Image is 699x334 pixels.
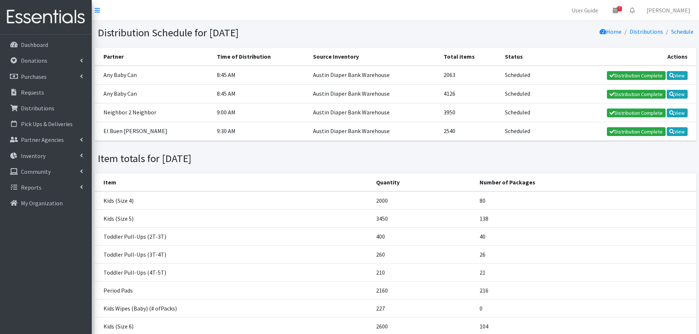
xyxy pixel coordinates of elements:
a: View [667,90,688,99]
a: View [667,71,688,80]
p: Partner Agencies [21,136,64,143]
a: Pick Ups & Deliveries [3,117,89,131]
td: 3950 [439,103,500,122]
p: Requests [21,89,44,96]
td: Scheduled [500,84,553,103]
td: Toddler Pull-Ups (4T-5T) [95,263,372,281]
td: Any Baby Can [95,84,212,103]
td: Austin Diaper Bank Warehouse [309,103,440,122]
p: Inventory [21,152,45,159]
td: 3450 [372,209,475,227]
td: El Buen [PERSON_NAME] [95,122,212,140]
p: Pick Ups & Deliveries [21,120,73,128]
a: Reports [3,180,89,195]
th: Partner [95,48,212,66]
a: Distributions [3,101,89,115]
p: Reports [21,184,41,191]
p: Purchases [21,73,47,80]
a: Inventory [3,148,89,163]
a: Purchases [3,69,89,84]
img: HumanEssentials [3,5,89,29]
td: 2160 [372,281,475,299]
a: View [667,109,688,117]
p: Distributions [21,104,54,112]
td: 138 [475,209,696,227]
a: Distribution Complete [607,90,666,99]
td: 0 [475,299,696,317]
a: [PERSON_NAME] [641,3,696,18]
p: Donations [21,57,47,64]
a: Schedule [671,28,693,35]
a: Distributions [630,28,663,35]
a: Partner Agencies [3,132,89,147]
td: 227 [372,299,475,317]
td: 260 [372,245,475,263]
td: Austin Diaper Bank Warehouse [309,84,440,103]
th: Item [95,173,372,191]
th: Number of Packages [475,173,696,191]
th: Source Inventory [309,48,440,66]
td: 8:45 AM [212,84,309,103]
p: My Organization [21,199,63,207]
th: Time of Distribution [212,48,309,66]
td: 9:30 AM [212,122,309,140]
a: Dashboard [3,37,89,52]
td: 40 [475,227,696,245]
td: 2540 [439,122,500,140]
td: 80 [475,191,696,210]
a: Donations [3,53,89,68]
th: Actions [553,48,696,66]
th: Total items [439,48,500,66]
td: 9:00 AM [212,103,309,122]
a: Distribution Complete [607,71,666,80]
td: 8:45 AM [212,66,309,85]
td: 210 [372,263,475,281]
p: Dashboard [21,41,48,48]
span: 7 [617,6,622,11]
td: Austin Diaper Bank Warehouse [309,66,440,85]
a: My Organization [3,196,89,210]
td: 26 [475,245,696,263]
td: Kids Wipes (Baby) (# ofPacks) [95,299,372,317]
td: 4126 [439,84,500,103]
td: 216 [475,281,696,299]
td: Scheduled [500,66,553,85]
td: Toddler Pull-Ups (3T-4T) [95,245,372,263]
a: Home [600,28,622,35]
td: Any Baby Can [95,66,212,85]
td: Scheduled [500,122,553,140]
a: Community [3,164,89,179]
td: Kids (Size 5) [95,209,372,227]
td: Austin Diaper Bank Warehouse [309,122,440,140]
td: Kids (Size 4) [95,191,372,210]
a: User Guide [566,3,604,18]
td: 400 [372,227,475,245]
td: Neighbor 2 Neighbor [95,103,212,122]
th: Status [500,48,553,66]
td: 21 [475,263,696,281]
td: 2000 [372,191,475,210]
a: View [667,127,688,136]
a: 7 [607,3,624,18]
h1: Distribution Schedule for [DATE] [98,26,393,39]
h1: Item totals for [DATE] [98,152,393,165]
a: Distribution Complete [607,127,666,136]
a: Requests [3,85,89,100]
td: Period Pads [95,281,372,299]
td: Toddler Pull-Ups (2T-3T) [95,227,372,245]
td: 2063 [439,66,500,85]
p: Community [21,168,51,175]
a: Distribution Complete [607,109,666,117]
td: Scheduled [500,103,553,122]
th: Quantity [372,173,475,191]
